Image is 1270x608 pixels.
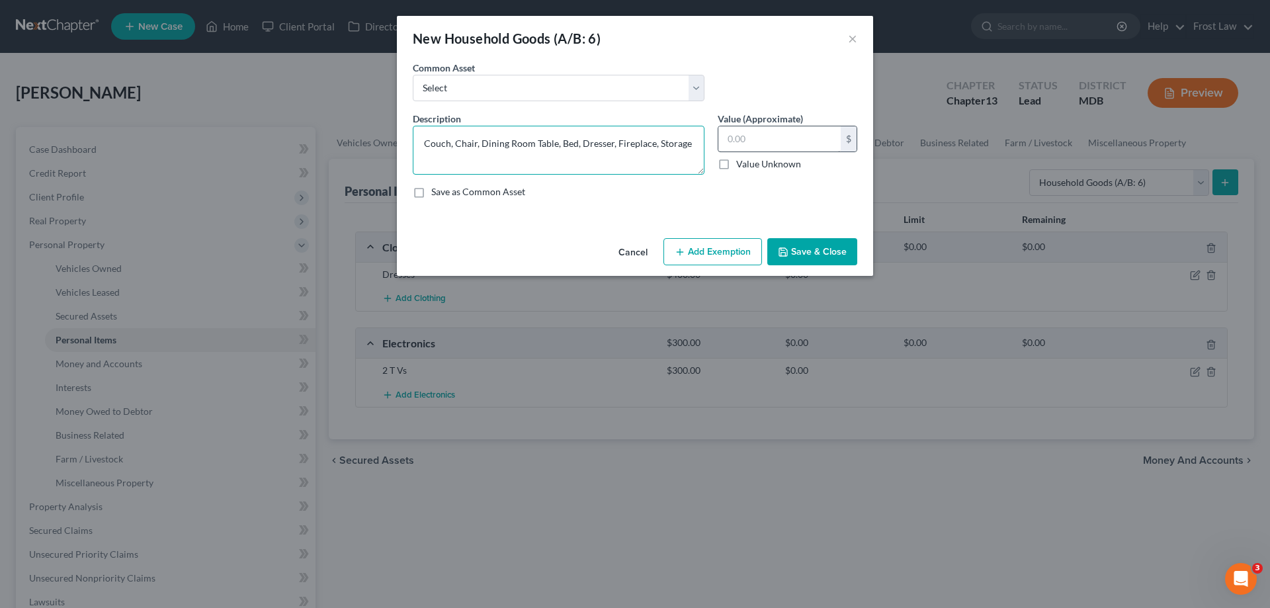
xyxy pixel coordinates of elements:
[413,29,601,48] div: New Household Goods (A/B: 6)
[663,238,762,266] button: Add Exemption
[848,30,857,46] button: ×
[718,112,803,126] label: Value (Approximate)
[767,238,857,266] button: Save & Close
[413,113,461,124] span: Description
[413,61,475,75] label: Common Asset
[431,185,525,198] label: Save as Common Asset
[1225,563,1257,595] iframe: Intercom live chat
[608,239,658,266] button: Cancel
[1252,563,1263,574] span: 3
[718,126,841,152] input: 0.00
[841,126,857,152] div: $
[736,157,801,171] label: Value Unknown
